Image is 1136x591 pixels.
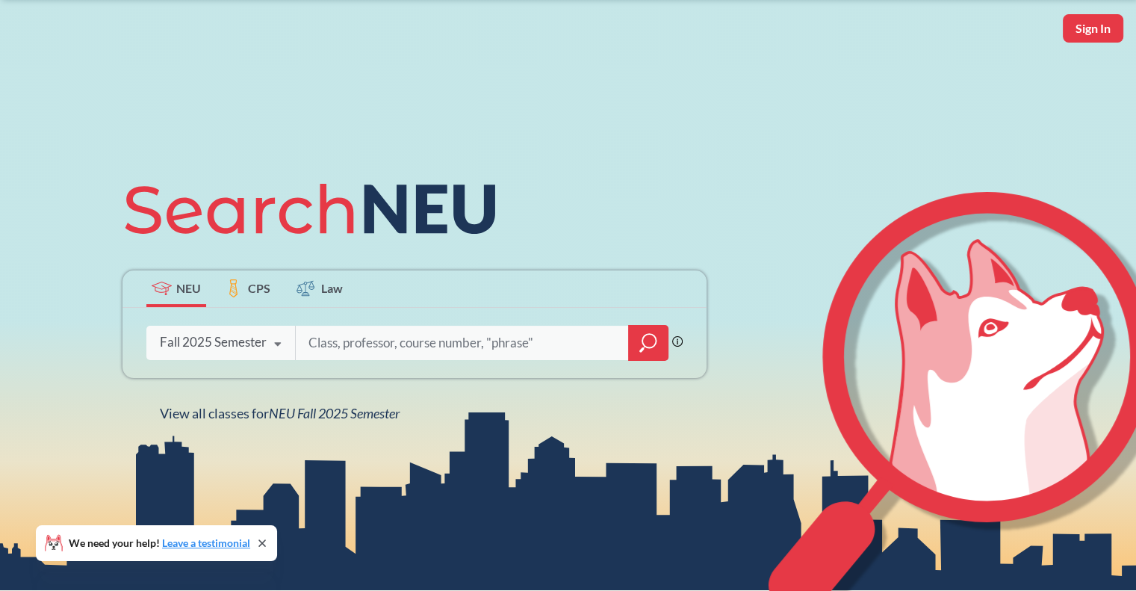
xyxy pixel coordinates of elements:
span: CPS [248,279,270,297]
div: Fall 2025 Semester [160,334,267,350]
span: We need your help! [69,538,250,548]
a: Leave a testimonial [162,536,250,549]
img: sandbox logo [15,14,50,60]
span: NEU [176,279,201,297]
input: Class, professor, course number, "phrase" [307,327,618,359]
span: View all classes for [160,405,400,421]
div: magnifying glass [628,325,668,361]
svg: magnifying glass [639,332,657,353]
button: Sign In [1063,14,1123,43]
a: sandbox logo [15,14,50,64]
span: Law [321,279,343,297]
span: NEU Fall 2025 Semester [269,405,400,421]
